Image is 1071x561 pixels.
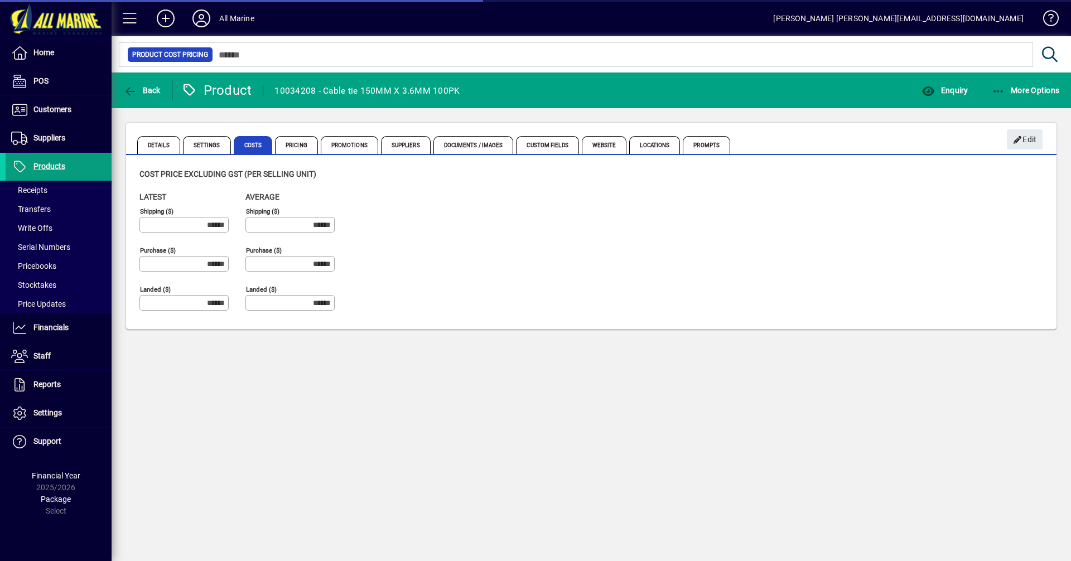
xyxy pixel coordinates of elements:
span: Costs [234,136,273,154]
span: Settings [183,136,231,154]
mat-label: Purchase ($) [140,246,176,254]
span: Financials [33,323,69,332]
a: Receipts [6,181,112,200]
span: Receipts [11,186,47,195]
span: Pricing [275,136,318,154]
span: Details [137,136,180,154]
span: Product Cost Pricing [132,49,208,60]
mat-label: Landed ($) [246,286,277,293]
a: Suppliers [6,124,112,152]
span: Price Updates [11,299,66,308]
span: Financial Year [32,471,80,480]
span: Enquiry [922,86,968,95]
a: Write Offs [6,219,112,238]
button: Enquiry [919,80,971,100]
mat-label: Landed ($) [140,286,171,293]
a: Transfers [6,200,112,219]
a: Staff [6,342,112,370]
button: Profile [184,8,219,28]
mat-label: Shipping ($) [140,207,173,215]
span: Products [33,162,65,171]
div: [PERSON_NAME] [PERSON_NAME][EMAIL_ADDRESS][DOMAIN_NAME] [773,9,1024,27]
span: Suppliers [381,136,431,154]
span: Custom Fields [516,136,578,154]
mat-label: Purchase ($) [246,246,282,254]
a: Serial Numbers [6,238,112,257]
span: Serial Numbers [11,243,70,252]
a: Support [6,428,112,456]
span: Pricebooks [11,262,56,270]
a: Customers [6,96,112,124]
span: Stocktakes [11,280,56,289]
span: Cost price excluding GST (per selling unit) [139,170,316,178]
div: 10034208 - Cable tie 150MM X 3.6MM 100PK [274,82,460,100]
span: Settings [33,408,62,417]
a: Reports [6,371,112,399]
span: Transfers [11,205,51,214]
app-page-header-button: Back [112,80,173,100]
span: Write Offs [11,224,52,233]
a: Stocktakes [6,275,112,294]
span: Locations [629,136,680,154]
div: All Marine [219,9,254,27]
span: Latest [139,192,166,201]
button: Back [120,80,163,100]
span: More Options [992,86,1060,95]
span: Reports [33,380,61,389]
span: Average [245,192,279,201]
mat-label: Shipping ($) [246,207,279,215]
a: Financials [6,314,112,342]
a: Knowledge Base [1035,2,1057,38]
button: Add [148,8,184,28]
a: Settings [6,399,112,427]
span: Documents / Images [433,136,514,154]
span: Back [123,86,161,95]
span: Home [33,48,54,57]
span: Promotions [321,136,378,154]
span: Suppliers [33,133,65,142]
a: Price Updates [6,294,112,313]
a: POS [6,67,112,95]
span: Prompts [683,136,730,154]
span: POS [33,76,49,85]
button: Edit [1007,129,1043,149]
button: More Options [989,80,1063,100]
span: Website [582,136,627,154]
span: Customers [33,105,71,114]
span: Staff [33,351,51,360]
span: Package [41,495,71,504]
span: Support [33,437,61,446]
div: Product [181,81,252,99]
a: Home [6,39,112,67]
span: Edit [1013,130,1037,149]
a: Pricebooks [6,257,112,275]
